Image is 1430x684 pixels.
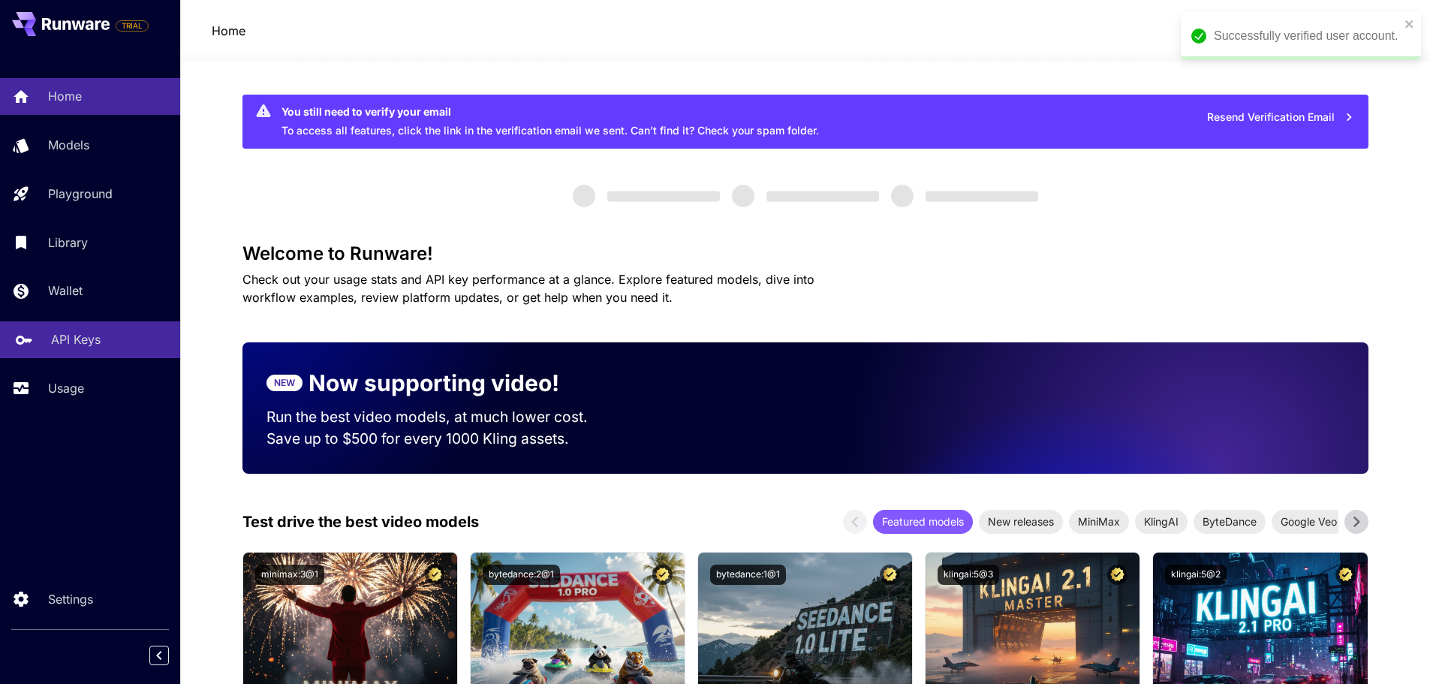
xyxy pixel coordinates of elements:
div: New releases [979,510,1063,534]
h3: Welcome to Runware! [242,243,1368,264]
button: Certified Model – Vetted for best performance and includes a commercial license. [880,565,900,585]
p: Test drive the best video models [242,511,479,533]
div: Collapse sidebar [161,642,180,669]
button: Certified Model – Vetted for best performance and includes a commercial license. [1335,565,1356,585]
div: Google Veo [1272,510,1346,534]
button: bytedance:1@1 [710,565,786,585]
p: API Keys [51,330,101,348]
span: Featured models [873,514,973,529]
button: minimax:3@1 [255,565,324,585]
span: New releases [979,514,1063,529]
p: NEW [274,376,295,390]
p: Usage [48,379,84,397]
div: Featured models [873,510,973,534]
div: MiniMax [1069,510,1129,534]
p: Settings [48,590,93,608]
nav: breadcrumb [212,22,245,40]
div: KlingAI [1135,510,1188,534]
button: Collapse sidebar [149,646,169,665]
span: Google Veo [1272,514,1346,529]
div: ByteDance [1194,510,1266,534]
div: You still need to verify your email [281,104,819,119]
button: klingai:5@2 [1165,565,1227,585]
p: Home [48,87,82,105]
div: To access all features, click the link in the verification email we sent. Can’t find it? Check yo... [281,99,819,144]
span: MiniMax [1069,514,1129,529]
button: Resend Verification Email [1199,102,1362,133]
span: Add your payment card to enable full platform functionality. [116,17,149,35]
button: close [1404,18,1415,30]
p: Playground [48,185,113,203]
span: KlingAI [1135,514,1188,529]
button: bytedance:2@1 [483,565,560,585]
button: Certified Model – Vetted for best performance and includes a commercial license. [1107,565,1127,585]
p: Models [48,136,89,154]
a: Home [212,22,245,40]
span: ByteDance [1194,514,1266,529]
p: Save up to $500 for every 1000 Kling assets. [266,428,616,450]
button: Certified Model – Vetted for best performance and includes a commercial license. [425,565,445,585]
span: Check out your usage stats and API key performance at a glance. Explore featured models, dive int... [242,272,814,305]
span: TRIAL [116,20,148,32]
button: Certified Model – Vetted for best performance and includes a commercial license. [652,565,673,585]
p: Now supporting video! [309,366,559,400]
p: Run the best video models, at much lower cost. [266,406,616,428]
p: Wallet [48,282,83,300]
p: Library [48,234,88,252]
div: Successfully verified user account. [1214,27,1400,45]
button: klingai:5@3 [938,565,999,585]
